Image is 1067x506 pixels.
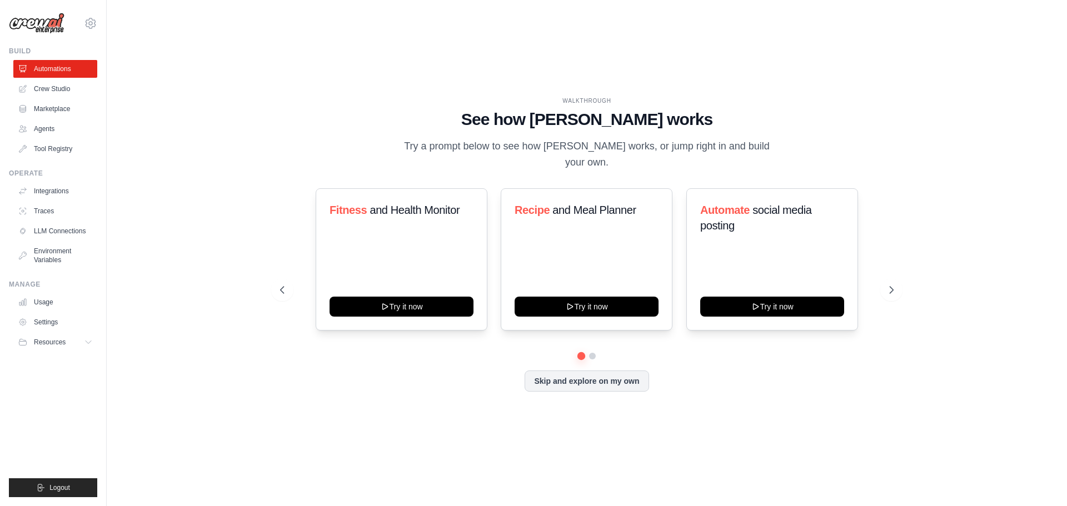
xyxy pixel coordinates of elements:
a: Integrations [13,182,97,200]
a: LLM Connections [13,222,97,240]
div: Build [9,47,97,56]
h1: See how [PERSON_NAME] works [280,109,894,129]
a: Tool Registry [13,140,97,158]
a: Traces [13,202,97,220]
div: WALKTHROUGH [280,97,894,105]
button: Try it now [515,297,659,317]
div: Operate [9,169,97,178]
span: Logout [49,483,70,492]
span: Fitness [330,204,367,216]
div: Manage [9,280,97,289]
span: and Meal Planner [553,204,636,216]
a: Agents [13,120,97,138]
span: Automate [700,204,750,216]
p: Try a prompt below to see how [PERSON_NAME] works, or jump right in and build your own. [400,138,774,171]
iframe: Chat Widget [1011,453,1067,506]
a: Environment Variables [13,242,97,269]
img: Logo [9,13,64,34]
span: Resources [34,338,66,347]
span: and Health Monitor [370,204,460,216]
span: social media posting [700,204,812,232]
a: Settings [13,313,97,331]
a: Marketplace [13,100,97,118]
a: Crew Studio [13,80,97,98]
button: Try it now [700,297,844,317]
button: Try it now [330,297,473,317]
a: Automations [13,60,97,78]
a: Usage [13,293,97,311]
div: וידג'ט של צ'אט [1011,453,1067,506]
button: Logout [9,478,97,497]
button: Skip and explore on my own [525,370,649,392]
span: Recipe [515,204,550,216]
button: Resources [13,333,97,351]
